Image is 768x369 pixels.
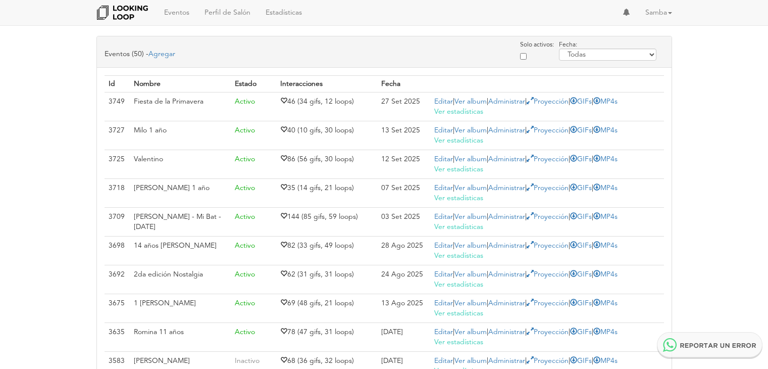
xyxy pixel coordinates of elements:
[520,41,554,49] label: Solo activos:
[130,150,231,179] td: Valentino
[454,242,487,249] a: Ver album
[430,179,663,208] td: | | | | |
[593,127,618,134] a: MP4s
[377,93,430,121] td: 27 Set 2025
[276,121,377,150] td: 40 (10 gifs, 30 loops)
[593,271,618,278] a: MP4s
[105,208,130,237] td: 3709
[276,179,377,208] td: 35 (14 gifs, 21 loops)
[570,329,592,336] a: GIFs
[454,300,487,307] a: Ver album
[570,156,592,163] a: GIFs
[130,121,231,150] td: Milo 1 año
[105,93,130,121] td: 3749
[488,300,525,307] a: Administrar
[527,156,569,163] a: Proyección
[130,93,231,121] td: Fiesta de la Primavera
[434,98,453,105] a: Editar
[570,271,592,278] a: GIFs
[488,156,525,163] a: Administrar
[130,208,231,237] td: [PERSON_NAME] - Mi Bat - [DATE]
[430,323,663,352] td: | | | | |
[377,323,430,352] td: [DATE]
[434,357,453,364] a: Editar
[276,93,377,121] td: 46 (34 gifs, 12 loops)
[488,329,525,336] a: Administrar
[570,300,592,307] a: GIFs
[434,184,453,192] a: Editar
[434,300,453,307] a: Editar
[527,213,569,220] a: Proyección
[377,294,430,323] td: 13 Ago 2025
[105,150,130,179] td: 3725
[570,98,592,105] a: GIFs
[488,184,525,192] a: Administrar
[593,357,618,364] a: MP4s
[235,184,255,192] span: Activo
[593,98,618,105] a: MP4s
[434,213,453,220] a: Editar
[454,271,487,278] a: Ver album
[434,166,483,173] a: Ver estadísticas
[105,121,130,150] td: 3727
[148,51,175,58] a: Agregar
[430,294,663,323] td: | | | | |
[276,76,377,93] th: Interacciones
[430,208,663,237] td: | | | | |
[430,93,663,121] td: | | | | |
[235,329,255,336] span: Activo
[434,223,483,230] a: Ver estadísticas
[105,237,130,265] td: 3698
[235,300,255,307] span: Activo
[570,127,592,134] a: GIFs
[430,121,663,150] td: | | | | |
[430,150,663,179] td: | | | | |
[105,323,130,352] td: 3635
[593,329,618,336] a: MP4s
[434,252,483,259] a: Ver estadísticas
[454,329,487,336] a: Ver album
[488,127,525,134] a: Administrar
[105,76,130,93] th: Id
[454,98,487,105] a: Ver album
[570,242,592,249] a: GIFs
[235,213,255,220] span: Activo
[593,213,618,220] a: MP4s
[130,76,231,93] th: Nombre
[527,242,569,249] a: Proyección
[434,329,453,336] a: Editar
[105,294,130,323] td: 3675
[377,121,430,150] td: 13 Set 2025
[488,213,525,220] a: Administrar
[430,237,663,265] td: | | | | |
[570,184,592,192] a: GIFs
[454,156,487,163] a: Ver album
[231,76,276,93] th: Estado
[657,332,763,359] img: Reportar un error
[235,357,260,364] span: Inactivo
[454,213,487,220] a: Ver album
[276,237,377,265] td: 82 (33 gifs, 49 loops)
[434,339,483,346] a: Ver estadísticas
[527,271,569,278] a: Proyección
[276,294,377,323] td: 69 (48 gifs, 21 loops)
[434,137,483,144] a: Ver estadísticas
[593,242,618,249] a: MP4s
[130,265,231,294] td: 2da edición Nostalgia
[235,271,255,278] span: Activo
[276,208,377,237] td: 144 (85 gifs, 59 loops)
[235,98,255,105] span: Activo
[377,179,430,208] td: 07 Set 2025
[488,98,525,105] a: Administrar
[434,156,453,163] a: Editar
[235,156,255,163] span: Activo
[434,127,453,134] a: Editar
[377,208,430,237] td: 03 Set 2025
[527,184,569,192] a: Proyección
[276,150,377,179] td: 86 (56 gifs, 30 loops)
[527,357,569,364] a: Proyección
[434,242,453,249] a: Editar
[527,127,569,134] a: Proyección
[130,323,231,352] td: Romina 11 años
[454,357,487,364] a: Ver album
